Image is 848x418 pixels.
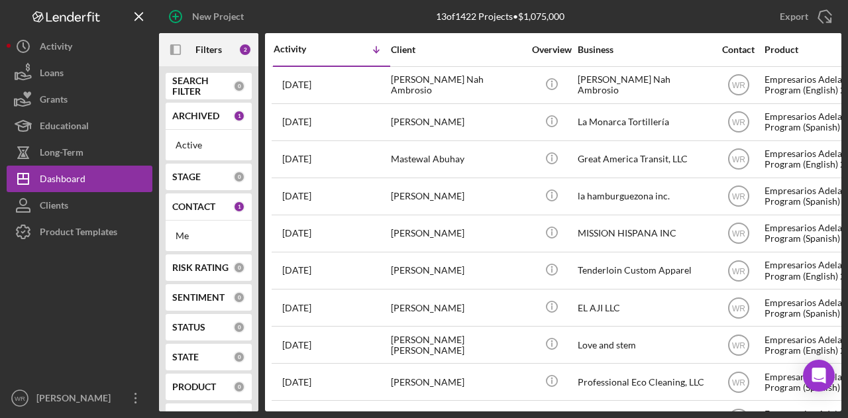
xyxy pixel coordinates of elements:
time: 2025-08-13 19:21 [282,191,311,201]
b: ARCHIVED [172,111,219,121]
button: Dashboard [7,166,152,192]
div: [PERSON_NAME] [391,179,523,214]
div: 0 [233,321,245,333]
text: WR [732,229,745,238]
div: Activity [274,44,332,54]
button: Product Templates [7,219,152,245]
text: WR [732,81,745,90]
div: Export [780,3,808,30]
div: Tenderloin Custom Apparel [578,253,710,288]
time: 2025-08-05 23:42 [282,377,311,388]
div: New Project [192,3,244,30]
div: 0 [233,381,245,393]
b: SENTIMENT [172,292,225,303]
div: 0 [233,80,245,92]
text: WR [732,340,745,350]
text: WR [732,118,745,127]
div: Dashboard [40,166,85,195]
div: Open Intercom Messenger [803,360,835,392]
time: 2025-08-14 11:32 [282,154,311,164]
div: MISSION HISPANA INC [578,216,710,251]
div: [PERSON_NAME] [391,364,523,399]
div: [PERSON_NAME] Nah Ambrosio [578,68,710,103]
time: 2025-08-20 18:15 [282,79,311,90]
time: 2025-08-11 23:35 [282,303,311,313]
button: Grants [7,86,152,113]
div: [PERSON_NAME] [391,253,523,288]
b: STATUS [172,322,205,333]
div: la hamburguezona inc. [578,179,710,214]
text: WR [732,266,745,276]
text: WR [732,378,745,387]
div: 1 [233,201,245,213]
div: Love and stem [578,327,710,362]
div: Active [176,140,242,150]
div: 0 [233,171,245,183]
div: Loans [40,60,64,89]
button: Long-Term [7,139,152,166]
text: WR [15,395,25,402]
div: [PERSON_NAME] Nah Ambrosio [391,68,523,103]
div: Contact [714,44,763,55]
div: [PERSON_NAME] [391,216,523,251]
div: Educational [40,113,89,142]
b: RISK RATING [172,262,229,273]
div: [PERSON_NAME] [PERSON_NAME] [391,327,523,362]
div: 1 [233,110,245,122]
text: WR [732,303,745,313]
div: 0 [233,351,245,363]
time: 2025-08-06 21:59 [282,340,311,350]
time: 2025-08-12 19:41 [282,228,311,238]
div: Overview [527,44,576,55]
b: Filters [195,44,222,55]
b: STATE [172,352,199,362]
div: EL AJI LLC [578,290,710,325]
b: PRODUCT [172,382,216,392]
button: Clients [7,192,152,219]
button: Export [767,3,841,30]
button: New Project [159,3,257,30]
text: WR [732,155,745,164]
time: 2025-08-12 13:15 [282,265,311,276]
button: Activity [7,33,152,60]
button: WR[PERSON_NAME] [7,385,152,411]
div: Mastewal Abuhay [391,142,523,177]
button: Educational [7,113,152,139]
div: [PERSON_NAME] [391,290,523,325]
div: La Monarca Tortillería [578,105,710,140]
div: 0 [233,262,245,274]
div: [PERSON_NAME] [33,385,119,415]
div: 13 of 1422 Projects • $1,075,000 [436,11,564,22]
div: Great America Transit, LLC [578,142,710,177]
div: Client [391,44,523,55]
button: Loans [7,60,152,86]
div: 0 [233,291,245,303]
div: Grants [40,86,68,116]
time: 2025-08-20 04:41 [282,117,311,127]
div: Clients [40,192,68,222]
div: Professional Eco Cleaning, LLC [578,364,710,399]
div: Me [176,231,242,241]
b: CONTACT [172,201,215,212]
text: WR [732,192,745,201]
div: Activity [40,33,72,63]
div: 2 [238,43,252,56]
div: Business [578,44,710,55]
div: [PERSON_NAME] [391,105,523,140]
div: Product Templates [40,219,117,248]
b: STAGE [172,172,201,182]
div: Long-Term [40,139,83,169]
b: SEARCH FILTER [172,76,233,97]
